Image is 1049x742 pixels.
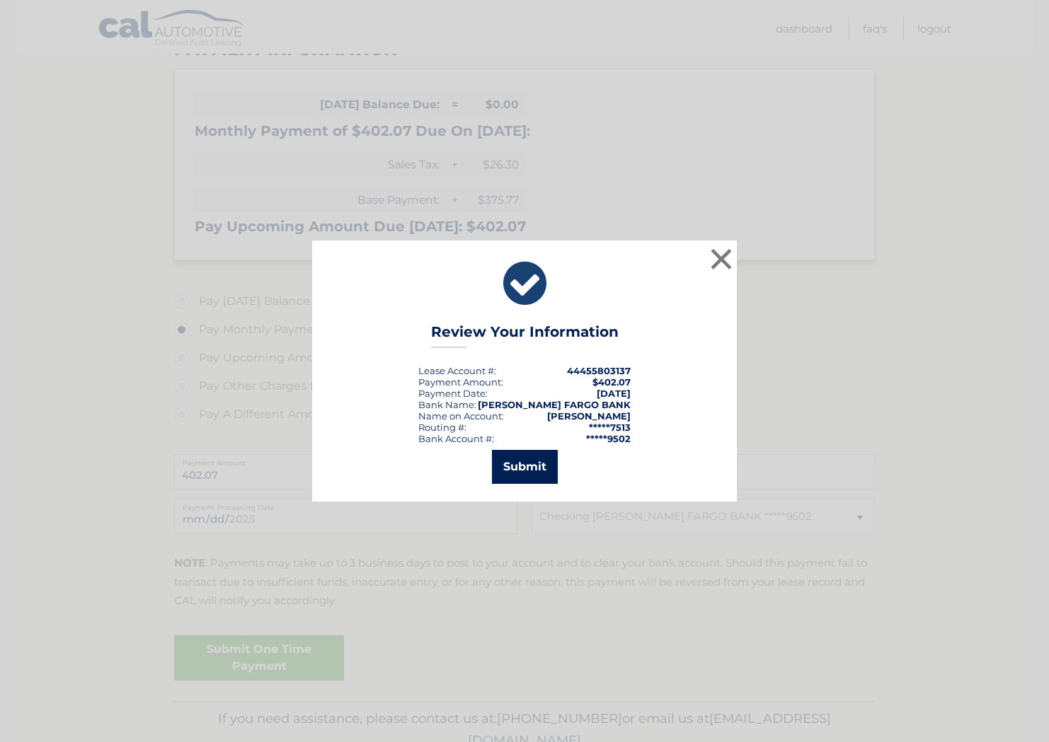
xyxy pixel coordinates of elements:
div: Name on Account: [418,410,504,422]
strong: 44455803137 [567,365,631,376]
strong: [PERSON_NAME] [547,410,631,422]
h3: Review Your Information [431,323,619,348]
button: Submit [492,450,558,484]
div: : [418,388,488,399]
span: $402.07 [592,376,631,388]
div: Payment Amount: [418,376,503,388]
span: Payment Date [418,388,486,399]
div: Lease Account #: [418,365,496,376]
div: Bank Name: [418,399,476,410]
button: × [707,245,735,273]
strong: [PERSON_NAME] FARGO BANK [478,399,631,410]
div: Routing #: [418,422,466,433]
div: Bank Account #: [418,433,494,444]
span: [DATE] [597,388,631,399]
